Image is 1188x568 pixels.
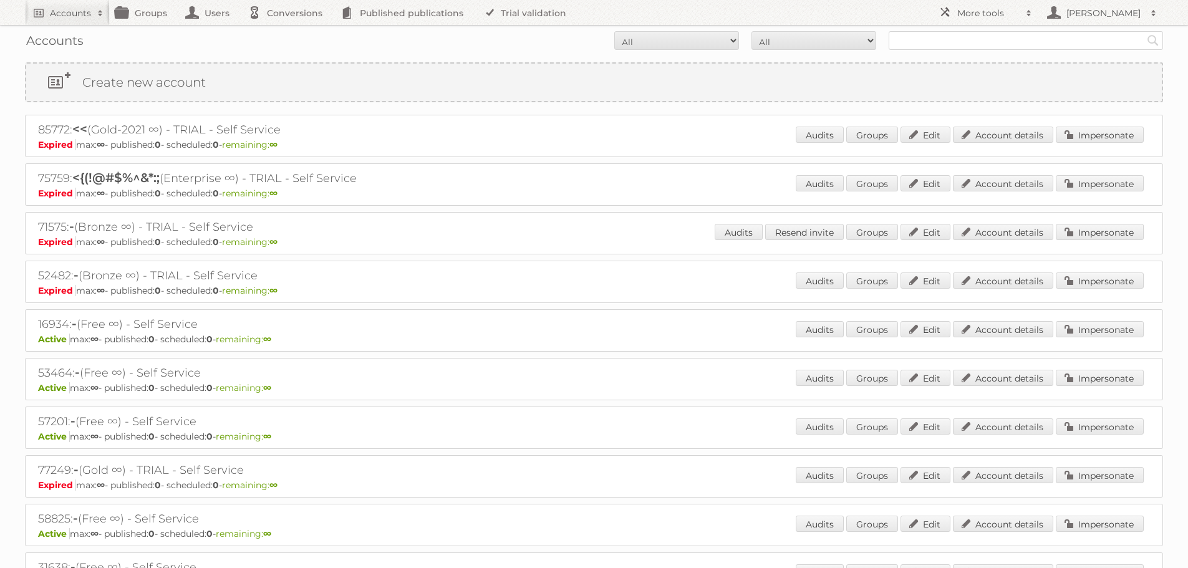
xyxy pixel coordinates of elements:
[1056,321,1144,337] a: Impersonate
[901,467,950,483] a: Edit
[38,365,475,381] h2: 53464: (Free ∞) - Self Service
[148,382,155,393] strong: 0
[213,236,219,248] strong: 0
[38,431,1150,442] p: max: - published: - scheduled: -
[846,224,898,240] a: Groups
[1063,7,1144,19] h2: [PERSON_NAME]
[901,370,950,386] a: Edit
[38,139,1150,150] p: max: - published: - scheduled: -
[846,127,898,143] a: Groups
[216,431,271,442] span: remaining:
[953,224,1053,240] a: Account details
[263,382,271,393] strong: ∞
[213,188,219,199] strong: 0
[901,175,950,191] a: Edit
[216,334,271,345] span: remaining:
[901,516,950,532] a: Edit
[953,272,1053,289] a: Account details
[38,236,1150,248] p: max: - published: - scheduled: -
[1056,418,1144,435] a: Impersonate
[155,139,161,150] strong: 0
[38,316,475,332] h2: 16934: (Free ∞) - Self Service
[97,188,105,199] strong: ∞
[846,516,898,532] a: Groups
[1056,370,1144,386] a: Impersonate
[90,528,99,539] strong: ∞
[69,219,74,234] span: -
[216,382,271,393] span: remaining:
[155,479,161,491] strong: 0
[38,413,475,430] h2: 57201: (Free ∞) - Self Service
[953,516,1053,532] a: Account details
[263,431,271,442] strong: ∞
[269,139,278,150] strong: ∞
[953,467,1053,483] a: Account details
[213,285,219,296] strong: 0
[38,188,76,199] span: Expired
[796,272,844,289] a: Audits
[206,528,213,539] strong: 0
[148,334,155,345] strong: 0
[953,370,1053,386] a: Account details
[796,418,844,435] a: Audits
[796,127,844,143] a: Audits
[72,170,160,185] span: <{(!@#$%^&*:;
[846,272,898,289] a: Groups
[222,236,278,248] span: remaining:
[846,370,898,386] a: Groups
[213,479,219,491] strong: 0
[97,479,105,491] strong: ∞
[263,334,271,345] strong: ∞
[953,175,1053,191] a: Account details
[222,285,278,296] span: remaining:
[269,188,278,199] strong: ∞
[715,224,763,240] a: Audits
[72,316,77,331] span: -
[38,219,475,235] h2: 71575: (Bronze ∞) - TRIAL - Self Service
[70,413,75,428] span: -
[222,139,278,150] span: remaining:
[90,382,99,393] strong: ∞
[50,7,91,19] h2: Accounts
[72,122,87,137] span: <<
[38,479,76,491] span: Expired
[38,528,1150,539] p: max: - published: - scheduled: -
[90,334,99,345] strong: ∞
[1056,516,1144,532] a: Impersonate
[38,479,1150,491] p: max: - published: - scheduled: -
[901,418,950,435] a: Edit
[155,188,161,199] strong: 0
[765,224,844,240] a: Resend invite
[263,528,271,539] strong: ∞
[953,127,1053,143] a: Account details
[1144,31,1162,50] input: Search
[26,64,1162,101] a: Create new account
[901,127,950,143] a: Edit
[74,267,79,282] span: -
[901,321,950,337] a: Edit
[38,122,475,138] h2: 85772: (Gold-2021 ∞) - TRIAL - Self Service
[38,139,76,150] span: Expired
[846,321,898,337] a: Groups
[796,370,844,386] a: Audits
[796,516,844,532] a: Audits
[38,382,70,393] span: Active
[1056,224,1144,240] a: Impersonate
[206,334,213,345] strong: 0
[222,188,278,199] span: remaining:
[38,170,475,186] h2: 75759: (Enterprise ∞) - TRIAL - Self Service
[38,431,70,442] span: Active
[1056,272,1144,289] a: Impersonate
[38,285,76,296] span: Expired
[38,511,475,527] h2: 58825: (Free ∞) - Self Service
[796,175,844,191] a: Audits
[1056,175,1144,191] a: Impersonate
[73,511,78,526] span: -
[38,188,1150,199] p: max: - published: - scheduled: -
[206,382,213,393] strong: 0
[796,467,844,483] a: Audits
[222,479,278,491] span: remaining:
[97,236,105,248] strong: ∞
[846,467,898,483] a: Groups
[206,431,213,442] strong: 0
